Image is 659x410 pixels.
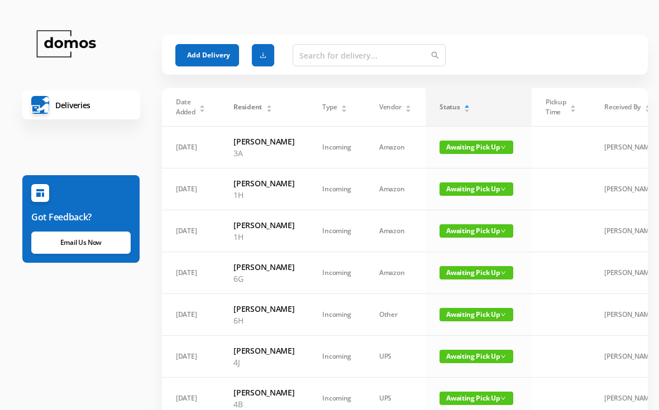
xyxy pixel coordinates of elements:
[440,308,513,321] span: Awaiting Pick Up
[199,103,206,110] div: Sort
[365,252,426,294] td: Amazon
[341,103,347,107] i: icon: caret-up
[440,224,513,238] span: Awaiting Pick Up
[365,127,426,168] td: Amazon
[500,312,506,317] i: icon: down
[405,103,412,107] i: icon: caret-up
[233,387,294,398] h6: [PERSON_NAME]
[341,108,347,111] i: icon: caret-down
[405,103,412,110] div: Sort
[199,108,206,111] i: icon: caret-down
[233,219,294,231] h6: [PERSON_NAME]
[322,102,337,112] span: Type
[233,303,294,315] h6: [PERSON_NAME]
[644,108,651,111] i: icon: caret-down
[500,395,506,401] i: icon: down
[308,210,365,252] td: Incoming
[266,108,272,111] i: icon: caret-down
[464,103,470,107] i: icon: caret-up
[440,102,460,112] span: Status
[252,44,274,66] button: icon: download
[176,97,195,117] span: Date Added
[308,252,365,294] td: Incoming
[365,168,426,210] td: Amazon
[365,294,426,336] td: Other
[233,315,294,326] p: 6H
[440,182,513,196] span: Awaiting Pick Up
[431,51,439,59] i: icon: search
[22,90,140,119] a: Deliveries
[500,186,506,192] i: icon: down
[233,231,294,243] p: 1H
[233,261,294,273] h6: [PERSON_NAME]
[365,210,426,252] td: Amazon
[500,354,506,359] i: icon: down
[175,44,239,66] button: Add Delivery
[365,336,426,378] td: UPS
[546,97,566,117] span: Pickup Time
[644,103,651,110] div: Sort
[308,294,365,336] td: Incoming
[233,102,262,112] span: Resident
[233,398,294,410] p: 4B
[233,356,294,368] p: 4J
[440,350,513,363] span: Awaiting Pick Up
[293,44,446,66] input: Search for delivery...
[570,103,576,110] div: Sort
[604,102,641,112] span: Received By
[233,189,294,201] p: 1H
[31,231,131,254] a: Email Us Now
[162,127,219,168] td: [DATE]
[31,210,131,224] h6: Got Feedback?
[308,127,365,168] td: Incoming
[500,144,506,150] i: icon: down
[233,136,294,147] h6: [PERSON_NAME]
[341,103,347,110] div: Sort
[500,270,506,276] i: icon: down
[162,252,219,294] td: [DATE]
[266,103,272,107] i: icon: caret-up
[266,103,273,110] div: Sort
[379,102,401,112] span: Vendor
[162,168,219,210] td: [DATE]
[308,168,365,210] td: Incoming
[570,103,576,107] i: icon: caret-up
[233,273,294,284] p: 6G
[570,108,576,111] i: icon: caret-down
[405,108,412,111] i: icon: caret-down
[440,141,513,154] span: Awaiting Pick Up
[440,266,513,279] span: Awaiting Pick Up
[440,392,513,405] span: Awaiting Pick Up
[464,103,470,110] div: Sort
[500,228,506,234] i: icon: down
[233,147,294,159] p: 3A
[233,177,294,189] h6: [PERSON_NAME]
[308,336,365,378] td: Incoming
[644,103,651,107] i: icon: caret-up
[162,210,219,252] td: [DATE]
[162,336,219,378] td: [DATE]
[199,103,206,107] i: icon: caret-up
[162,294,219,336] td: [DATE]
[464,108,470,111] i: icon: caret-down
[233,345,294,356] h6: [PERSON_NAME]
